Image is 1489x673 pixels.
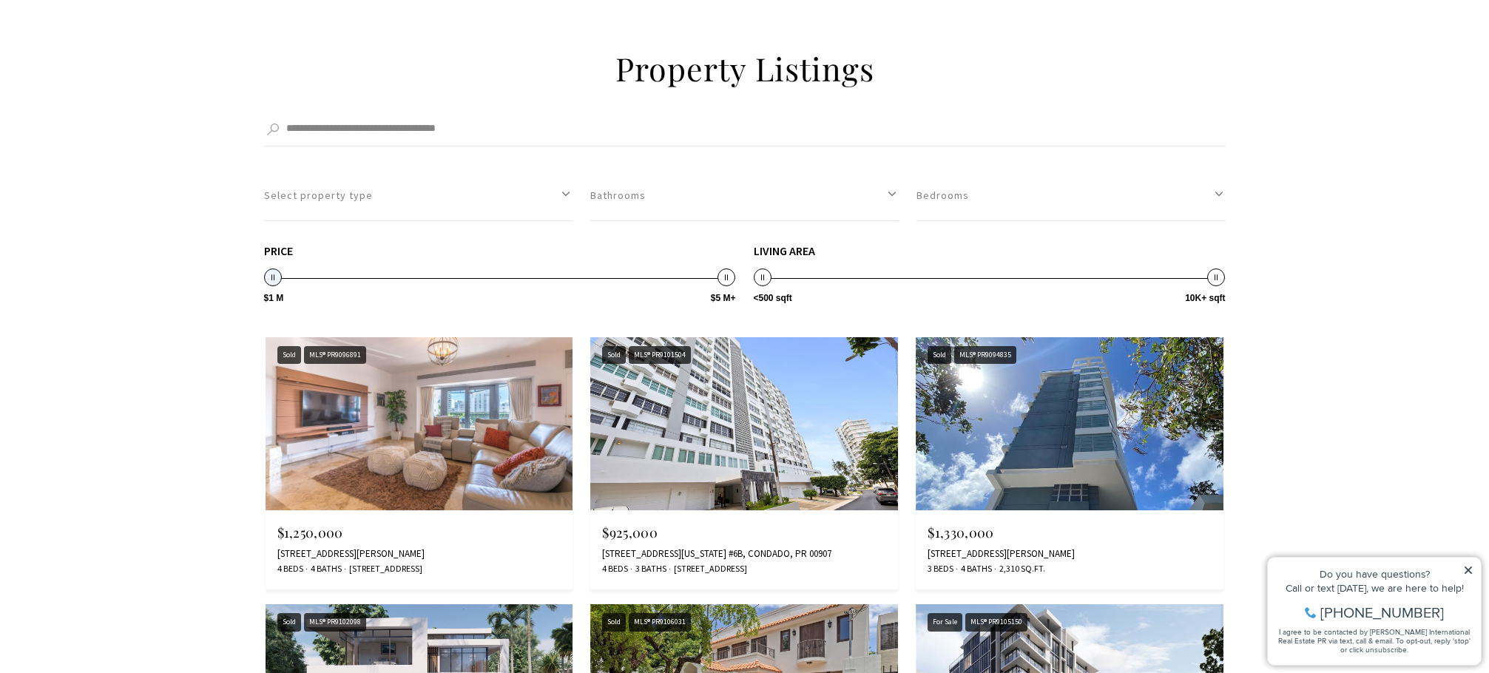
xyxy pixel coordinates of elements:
span: <500 sqft [754,294,792,302]
img: Sold [590,337,898,510]
div: MLS® PR9102098 [304,613,366,632]
span: 2,310 Sq.Ft. [996,563,1045,575]
div: Sold [277,613,301,632]
span: $1 M [264,294,284,302]
input: Search by Address, City, or Neighborhood [264,113,1226,146]
div: Do you have questions? [16,33,214,44]
div: Sold [602,346,626,365]
a: Sold Sold MLS® PR9094835 $1,330,000 [STREET_ADDRESS][PERSON_NAME] 3 Beds 4 Baths 2,310 Sq.Ft. [916,337,1223,590]
button: Bathrooms [590,170,899,221]
span: I agree to be contacted by [PERSON_NAME] International Real Estate PR via text, call & email. To ... [18,91,211,119]
span: 4 Baths [307,563,342,575]
h2: Property Listings [372,48,1117,89]
button: Bedrooms [916,170,1225,221]
div: MLS® PR9094835 [954,346,1016,365]
div: [STREET_ADDRESS][US_STATE] #6B, CONDADO, PR 00907 [602,548,886,560]
span: $925,000 [602,524,658,541]
span: $1,250,000 [277,524,343,541]
img: Sold [266,337,573,510]
div: MLS® PR9101504 [629,346,691,365]
span: [STREET_ADDRESS] [345,563,422,575]
div: MLS® PR9096891 [304,346,366,365]
div: For Sale [928,613,962,632]
div: MLS® PR9105150 [965,613,1027,632]
img: Sold [916,337,1223,510]
span: 3 Beds [928,563,953,575]
button: Select property type [264,170,573,221]
span: $1,330,000 [928,524,993,541]
div: Call or text [DATE], we are here to help! [16,47,214,58]
div: MLS® PR9106031 [629,613,691,632]
span: $5 M+ [711,294,736,302]
span: [PHONE_NUMBER] [61,70,184,84]
a: Sold Sold MLS® PR9101504 $925,000 [STREET_ADDRESS][US_STATE] #6B, CONDADO, PR 00907 4 Beds 3 Bath... [590,337,898,590]
div: Sold [928,346,951,365]
span: 3 Baths [632,563,666,575]
span: 4 Beds [277,563,303,575]
span: 10K+ sqft [1185,294,1225,302]
a: Sold Sold MLS® PR9096891 $1,250,000 [STREET_ADDRESS][PERSON_NAME] 4 Beds 4 Baths [STREET_ADDRESS] [266,337,573,590]
div: Sold [277,346,301,365]
span: 4 Baths [957,563,992,575]
span: 4 Beds [602,563,628,575]
div: Sold [602,613,626,632]
span: [STREET_ADDRESS] [670,563,747,575]
div: [STREET_ADDRESS][PERSON_NAME] [277,548,561,560]
div: [STREET_ADDRESS][PERSON_NAME] [928,548,1212,560]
